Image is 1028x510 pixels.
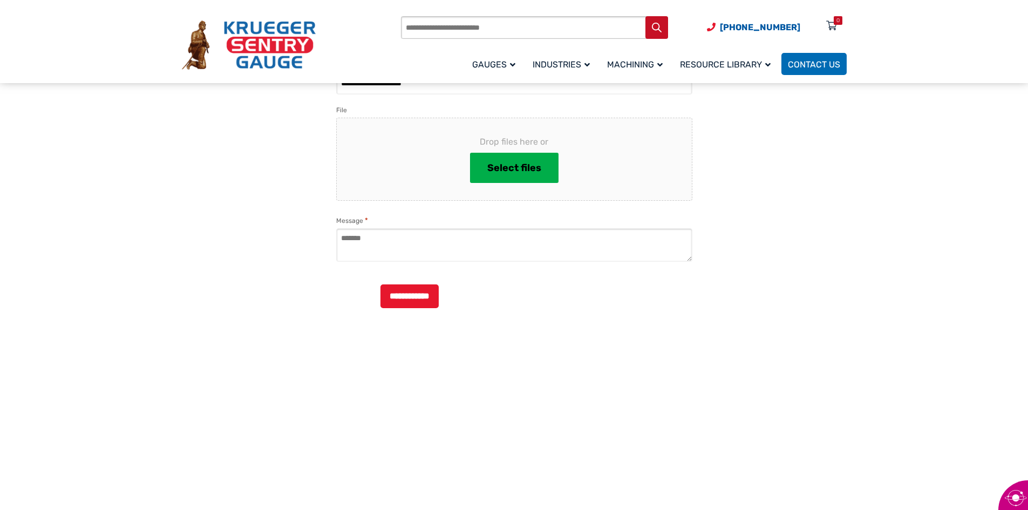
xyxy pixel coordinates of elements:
button: select files, file [470,153,559,183]
a: Gauges [466,51,526,77]
span: Gauges [472,59,515,70]
a: Industries [526,51,601,77]
label: Message [336,215,368,226]
img: Krueger Sentry Gauge [182,21,316,70]
a: Machining [601,51,673,77]
span: [PHONE_NUMBER] [720,22,800,32]
span: Contact Us [788,59,840,70]
a: Resource Library [673,51,781,77]
div: 0 [836,16,840,25]
a: Contact Us [781,53,847,75]
label: File [336,105,347,115]
span: Drop files here or [354,135,675,148]
span: Machining [607,59,663,70]
span: Industries [533,59,590,70]
span: Resource Library [680,59,771,70]
a: Phone Number (920) 434-8860 [707,21,800,34]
